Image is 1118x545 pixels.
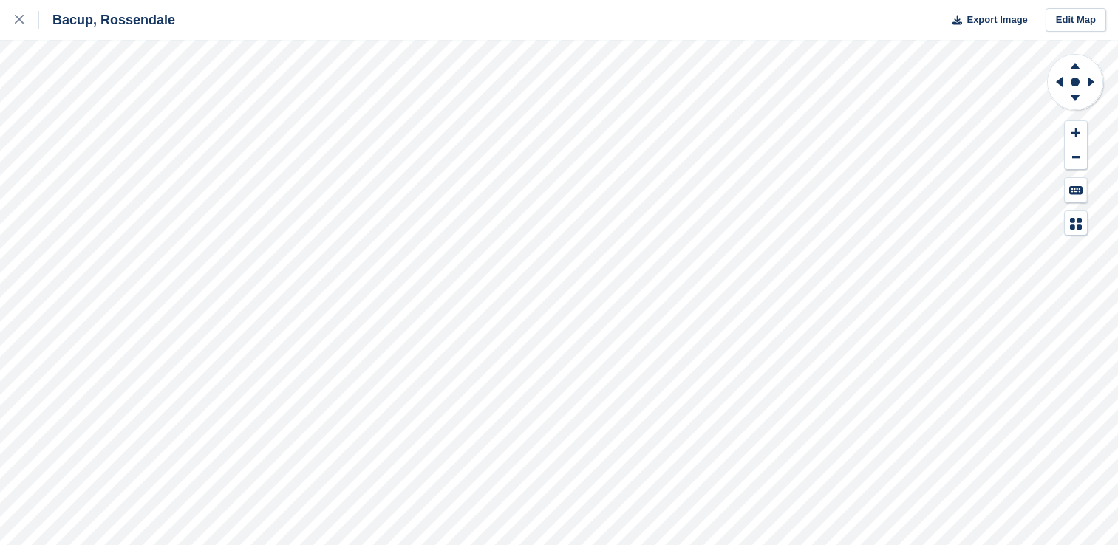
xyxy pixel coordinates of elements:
button: Keyboard Shortcuts [1065,178,1087,202]
button: Map Legend [1065,211,1087,236]
button: Zoom In [1065,121,1087,145]
button: Export Image [944,8,1028,32]
span: Export Image [967,13,1027,27]
a: Edit Map [1046,8,1106,32]
div: Bacup, Rossendale [39,11,175,29]
button: Zoom Out [1065,145,1087,170]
